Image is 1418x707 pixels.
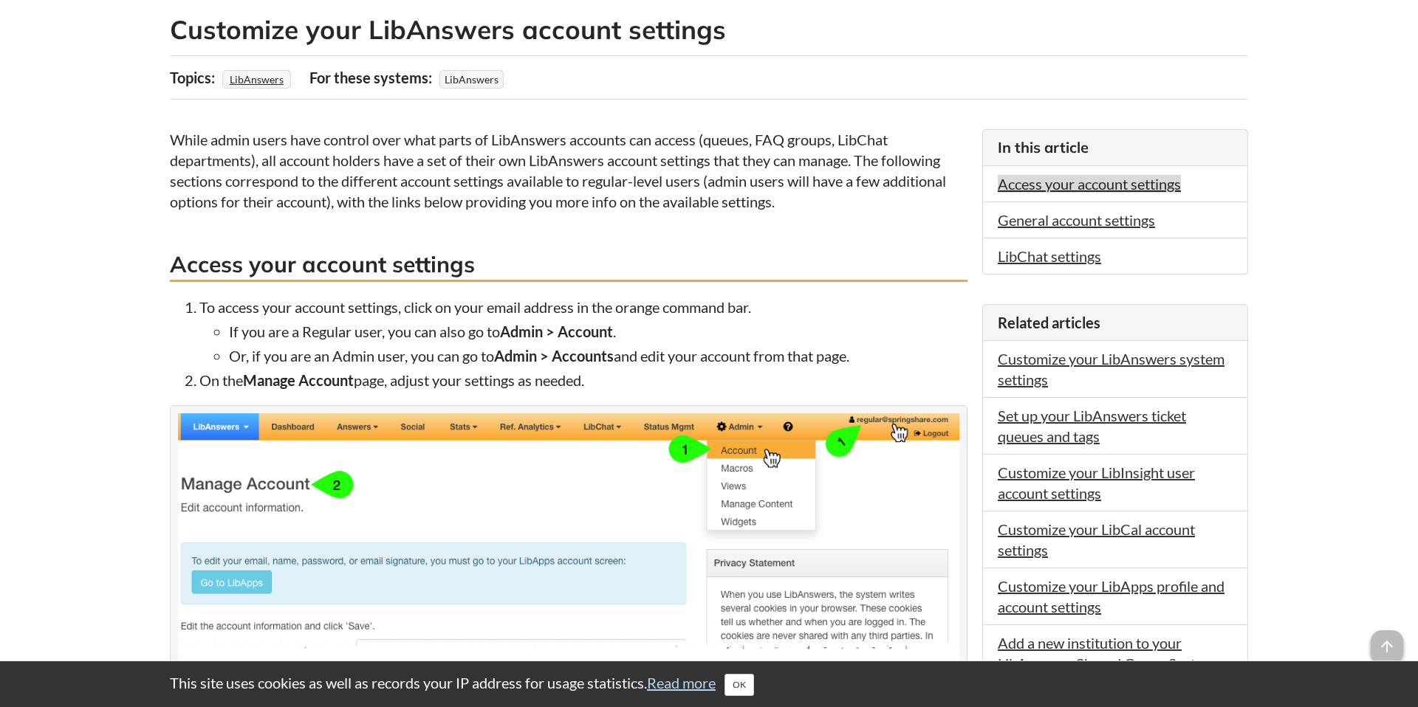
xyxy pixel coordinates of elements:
a: Add a new institution to your LibAnswers Shared Group System [998,634,1215,672]
strong: Admin > Account [500,323,613,340]
button: Close [725,674,754,696]
h3: Access your account settings [170,249,967,282]
a: Customize your LibCal account settings [998,520,1195,559]
h2: Customize your LibAnswers account settings [170,12,1248,48]
a: Customize your LibAnswers system settings [998,350,1225,388]
li: On the page, adjust your settings as needed. [199,370,967,390]
h3: In this article [998,137,1233,158]
li: If you are a Regular user, you can also go to . [229,321,967,342]
a: LibChat settings [998,247,1101,265]
span: Related articles [998,314,1100,331]
span: LibAnswers [439,70,504,89]
a: General account settings [998,211,1155,229]
li: To access your account settings, click on your email address in the orange command bar. [199,297,967,366]
a: Read more [647,674,716,692]
a: Customize your LibApps profile and account settings [998,577,1225,615]
li: Or, if you are an Admin user, you can go to and edit your account from that page. [229,345,967,366]
div: Topics: [170,63,219,92]
img: Navigating to your LibAnswers Account settings [178,413,959,666]
a: Access your account settings [998,175,1181,193]
p: While admin users have control over what parts of LibAnswers accounts can access (queues, FAQ gro... [170,129,967,212]
a: LibAnswers [227,69,286,90]
a: arrow_upward [1371,632,1403,649]
strong: Manage Account [243,371,354,389]
span: arrow_upward [1371,630,1403,663]
strong: Admin > Accounts [494,347,614,365]
a: Set up your LibAnswers ticket queues and tags [998,407,1186,445]
div: This site uses cookies as well as records your IP address for usage statistics. [155,672,1263,696]
a: Customize your LibInsight user account settings [998,463,1195,502]
div: For these systems: [309,63,436,92]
